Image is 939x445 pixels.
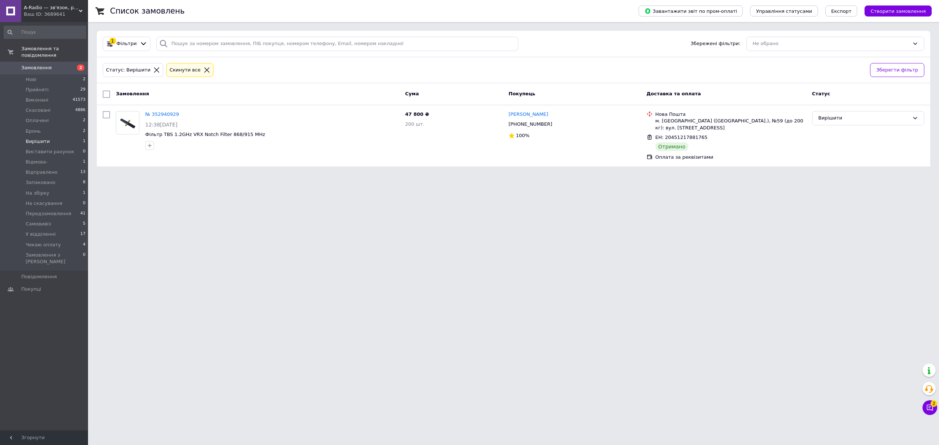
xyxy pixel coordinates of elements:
span: Бронь [26,128,41,135]
span: 17 [80,231,85,238]
span: Скасовані [26,107,51,114]
span: Нові [26,76,36,83]
h1: Список замовлень [110,7,184,15]
span: Відправлено [26,169,58,176]
span: 0 [83,252,85,265]
a: [PERSON_NAME] [509,111,548,118]
span: Прийняті [26,87,48,93]
button: Управління статусами [750,5,818,16]
span: 29 [80,87,85,93]
div: Оплата за реквізитами [655,154,806,161]
span: Запаковано [26,179,55,186]
span: Повідомлення [21,273,57,280]
span: 4886 [75,107,85,114]
span: Зберегти фільтр [876,66,918,74]
span: 41573 [73,97,85,103]
span: Покупець [509,91,536,96]
span: На скасування [26,200,62,207]
span: 5 [83,221,85,227]
span: Передзамовлення [26,210,71,217]
span: Відмова- [26,159,48,165]
span: Оплачені [26,117,49,124]
span: 47 800 ₴ [405,111,429,117]
span: Замовлення [21,65,52,71]
div: Отримано [655,142,688,151]
span: Фільтри [117,40,137,47]
span: Чекаю оплату [26,242,61,248]
span: 200 шт. [405,121,425,127]
span: 13 [80,169,85,176]
span: Управління статусами [756,8,812,14]
span: 41 [80,210,85,217]
span: Cума [405,91,419,96]
div: Вирішити [818,114,909,122]
img: Фото товару [116,111,139,134]
div: Ваш ID: 3689641 [24,11,88,18]
span: У відділенні [26,231,56,238]
span: 8 [83,179,85,186]
span: Замовлення [116,91,149,96]
button: Експорт [825,5,858,16]
div: Статус: Вирішити [105,66,152,74]
span: 4 [83,242,85,248]
span: 2 [83,128,85,135]
a: Фото товару [116,111,139,135]
span: Збережені фільтри: [691,40,741,47]
span: 0 [83,200,85,207]
span: 12:38[DATE] [145,122,178,128]
div: Не обрано [753,40,909,48]
span: 1 [83,190,85,196]
input: Пошук за номером замовлення, ПІБ покупця, номером телефону, Email, номером накладної [156,37,518,51]
span: A-Radio — зв'язок, радіо, електроніка [24,4,79,11]
input: Пошук [4,26,86,39]
button: Чат з покупцем2 [922,400,937,415]
button: Створити замовлення [865,5,932,16]
span: 2 [931,400,937,407]
span: На збірку [26,190,49,196]
span: [PHONE_NUMBER] [509,121,552,127]
div: Нова Пошта [655,111,806,118]
span: Замовлення з [PERSON_NAME] [26,252,83,265]
span: 2 [83,76,85,83]
span: Замовлення та повідомлення [21,45,88,59]
a: Створити замовлення [857,8,932,14]
span: 2 [77,65,84,71]
button: Завантажити звіт по пром-оплаті [639,5,743,16]
span: 0 [83,148,85,155]
span: Створити замовлення [870,8,926,14]
span: ЕН: 20451217881765 [655,135,708,140]
span: 1 [83,159,85,165]
span: Виставити рахунок [26,148,74,155]
div: Cкинути все [168,66,202,74]
span: 100% [516,133,530,138]
a: Фільтр TBS 1.2GHz VRX Notch Filter 868/915 MHz [145,132,265,137]
span: Завантажити звіт по пром-оплаті [644,8,737,14]
span: Статус [812,91,830,96]
span: Вирішити [26,138,50,145]
span: 1 [83,138,85,145]
span: Доставка та оплата [647,91,701,96]
span: 2 [83,117,85,124]
span: Самовивіз [26,221,51,227]
div: м. [GEOGRAPHIC_DATA] ([GEOGRAPHIC_DATA].), №59 (до 200 кг): вул. [STREET_ADDRESS] [655,118,806,131]
span: Виконані [26,97,48,103]
button: Зберегти фільтр [870,63,924,77]
a: № 352940929 [145,111,179,117]
span: Експорт [831,8,852,14]
div: 1 [109,38,116,44]
span: Покупці [21,286,41,293]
